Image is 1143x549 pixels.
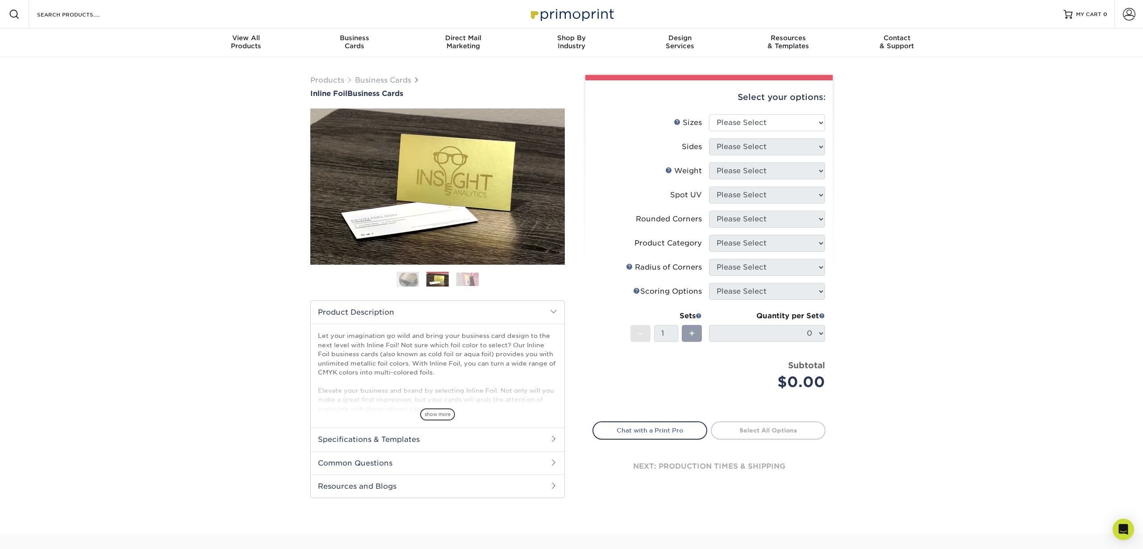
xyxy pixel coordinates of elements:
div: Sizes [674,117,702,128]
span: View All [192,34,300,42]
a: Select All Options [711,421,826,439]
span: Design [626,34,734,42]
div: & Support [843,34,951,50]
div: Cards [300,34,409,50]
div: Sets [630,311,702,321]
div: $0.00 [716,371,825,393]
div: Rounded Corners [636,214,702,225]
div: Spot UV [670,190,702,200]
strong: Subtotal [788,360,825,370]
span: + [689,327,695,340]
img: Primoprint [527,4,616,24]
h2: Product Description [311,301,564,324]
div: Sides [682,141,702,152]
h1: Business Cards [310,89,565,98]
div: Services [626,34,734,50]
a: BusinessCards [300,29,409,57]
div: Marketing [409,34,517,50]
span: Contact [843,34,951,42]
span: Shop By [517,34,626,42]
img: Business Cards 01 [396,268,419,291]
iframe: Google Customer Reviews [2,522,76,546]
a: Inline FoilBusiness Cards [310,89,565,98]
input: SEARCH PRODUCTS..... [36,9,123,20]
a: Products [310,76,344,84]
span: - [638,327,642,340]
img: Business Cards 03 [456,272,479,286]
a: DesignServices [626,29,734,57]
a: Resources& Templates [734,29,843,57]
p: Let your imagination go wild and bring your business card design to the next level with Inline Fo... [318,331,557,513]
a: Shop ByIndustry [517,29,626,57]
div: Industry [517,34,626,50]
a: Contact& Support [843,29,951,57]
a: Business Cards [355,76,411,84]
span: MY CART [1076,11,1101,18]
div: Quantity per Set [709,311,825,321]
a: Direct MailMarketing [409,29,517,57]
span: show more [420,408,455,420]
a: View AllProducts [192,29,300,57]
div: & Templates [734,34,843,50]
h2: Common Questions [311,451,564,474]
div: Scoring Options [633,286,702,297]
div: Weight [665,166,702,176]
div: Radius of Corners [626,262,702,273]
a: Chat with a Print Pro [592,421,707,439]
span: Direct Mail [409,34,517,42]
span: Resources [734,34,843,42]
img: Inline Foil 02 [310,108,565,265]
div: Products [192,34,300,50]
div: Open Intercom Messenger [1113,519,1134,540]
div: next: production times & shipping [592,440,826,493]
div: Product Category [634,238,702,249]
h2: Specifications & Templates [311,428,564,451]
div: Select your options: [592,80,826,114]
img: Business Cards 02 [426,273,449,287]
h2: Resources and Blogs [311,474,564,498]
span: Inline Foil [310,89,347,98]
span: Business [300,34,409,42]
span: 0 [1103,11,1107,17]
